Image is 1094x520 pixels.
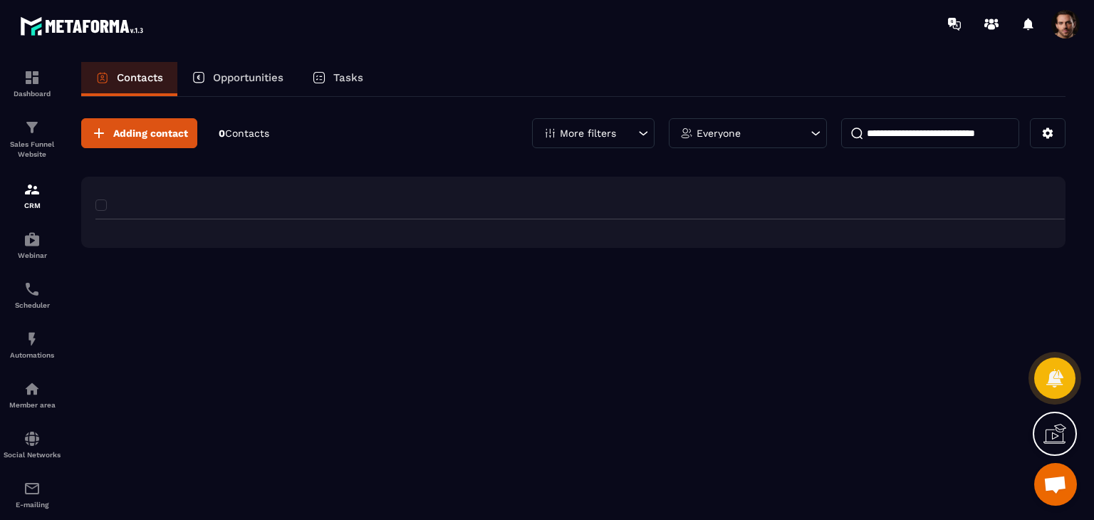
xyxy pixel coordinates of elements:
span: Contacts [225,128,269,139]
p: Tasks [333,71,363,84]
img: email [24,480,41,497]
a: social-networksocial-networkSocial Networks [4,420,61,469]
p: Member area [4,401,61,409]
span: Adding contact [113,126,188,140]
p: Sales Funnel Website [4,140,61,160]
img: scheduler [24,281,41,298]
a: automationsautomationsAutomations [4,320,61,370]
div: Mở cuộc trò chuyện [1034,463,1077,506]
img: formation [24,69,41,86]
a: automationsautomationsWebinar [4,220,61,270]
a: formationformationSales Funnel Website [4,108,61,170]
p: Opportunities [213,71,283,84]
a: Opportunities [177,62,298,96]
a: automationsautomationsMember area [4,370,61,420]
button: Adding contact [81,118,197,148]
a: Tasks [298,62,377,96]
a: formationformationCRM [4,170,61,220]
p: CRM [4,202,61,209]
img: automations [24,380,41,397]
p: E-mailing [4,501,61,509]
img: automations [24,231,41,248]
p: Everyone [697,128,741,138]
img: formation [24,181,41,198]
a: emailemailE-mailing [4,469,61,519]
img: automations [24,331,41,348]
a: schedulerschedulerScheduler [4,270,61,320]
p: Scheduler [4,301,61,309]
p: Dashboard [4,90,61,98]
p: Automations [4,351,61,359]
a: Contacts [81,62,177,96]
img: social-network [24,430,41,447]
p: 0 [219,127,269,140]
p: Webinar [4,251,61,259]
img: formation [24,119,41,136]
a: formationformationDashboard [4,58,61,108]
p: Contacts [117,71,163,84]
p: Social Networks [4,451,61,459]
p: More filters [560,128,616,138]
img: logo [20,13,148,39]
